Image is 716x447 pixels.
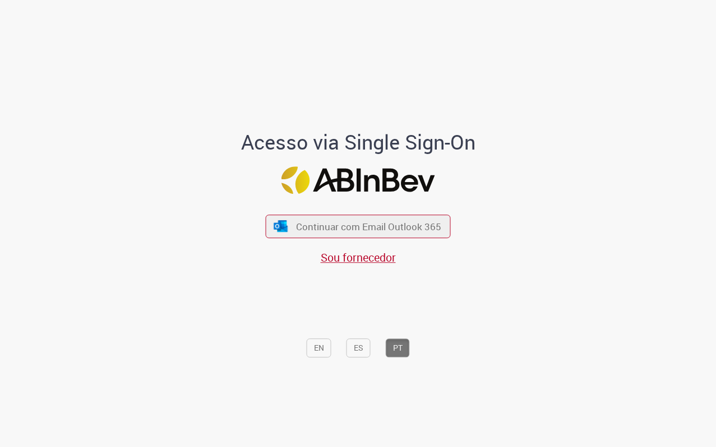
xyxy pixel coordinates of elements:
[321,250,396,265] a: Sou fornecedor
[307,339,331,358] button: EN
[202,131,514,153] h1: Acesso via Single Sign-On
[266,215,451,238] button: ícone Azure/Microsoft 360 Continuar com Email Outlook 365
[296,220,441,233] span: Continuar com Email Outlook 365
[347,339,371,358] button: ES
[281,167,435,194] img: Logo ABInBev
[386,339,410,358] button: PT
[272,220,288,232] img: ícone Azure/Microsoft 360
